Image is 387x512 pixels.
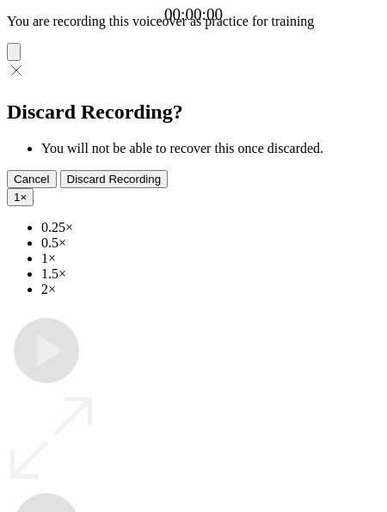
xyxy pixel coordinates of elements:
span: 1 [14,191,20,204]
button: Cancel [7,170,57,188]
h2: Discard Recording? [7,101,380,124]
li: 1× [41,251,380,266]
li: 2× [41,282,380,297]
li: You will not be able to recover this once discarded. [41,141,380,156]
p: You are recording this voiceover as practice for training [7,14,380,29]
li: 0.25× [41,220,380,235]
button: 1× [7,188,34,206]
a: 00:00:00 [164,5,223,24]
li: 0.5× [41,235,380,251]
button: Discard Recording [60,170,169,188]
li: 1.5× [41,266,380,282]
